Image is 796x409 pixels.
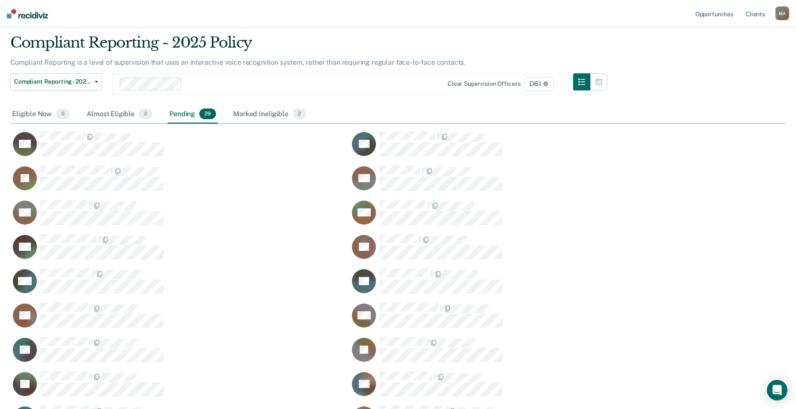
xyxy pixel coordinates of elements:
[349,268,688,302] div: CaseloadOpportunityCell-00642391
[10,234,349,268] div: CaseloadOpportunityCell-00539710
[10,302,349,337] div: CaseloadOpportunityCell-00653594
[10,165,349,199] div: CaseloadOpportunityCell-00645462
[349,234,688,268] div: CaseloadOpportunityCell-00643886
[524,77,553,91] span: D61
[56,108,69,120] span: 0
[10,268,349,302] div: CaseloadOpportunityCell-00652964
[10,131,349,165] div: CaseloadOpportunityCell-00483154
[349,131,688,165] div: CaseloadOpportunityCell-00623637
[349,165,688,199] div: CaseloadOpportunityCell-00634652
[7,9,48,18] img: Recidiviz
[10,199,349,234] div: CaseloadOpportunityCell-00641306
[448,80,520,87] div: Clear supervision officers
[10,73,102,90] button: Compliant Reporting - 2025 Policy
[767,380,787,400] div: Open Intercom Messenger
[10,337,349,371] div: CaseloadOpportunityCell-00659360
[293,108,306,120] span: 2
[10,105,71,124] div: Eligible Now0
[168,105,218,124] div: Pending29
[85,105,154,124] div: Almost Eligible2
[10,58,466,66] p: Compliant Reporting is a level of supervision that uses an interactive voice recognition system, ...
[775,6,789,20] button: MA
[10,34,607,58] div: Compliant Reporting - 2025 Policy
[10,371,349,405] div: CaseloadOpportunityCell-00610275
[349,302,688,337] div: CaseloadOpportunityCell-00633004
[349,337,688,371] div: CaseloadOpportunityCell-00367909
[199,108,216,120] span: 29
[14,78,91,85] span: Compliant Reporting - 2025 Policy
[231,105,308,124] div: Marked Ineligible2
[775,6,789,20] div: M A
[349,371,688,405] div: CaseloadOpportunityCell-00650897
[139,108,152,120] span: 2
[349,199,688,234] div: CaseloadOpportunityCell-00336115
